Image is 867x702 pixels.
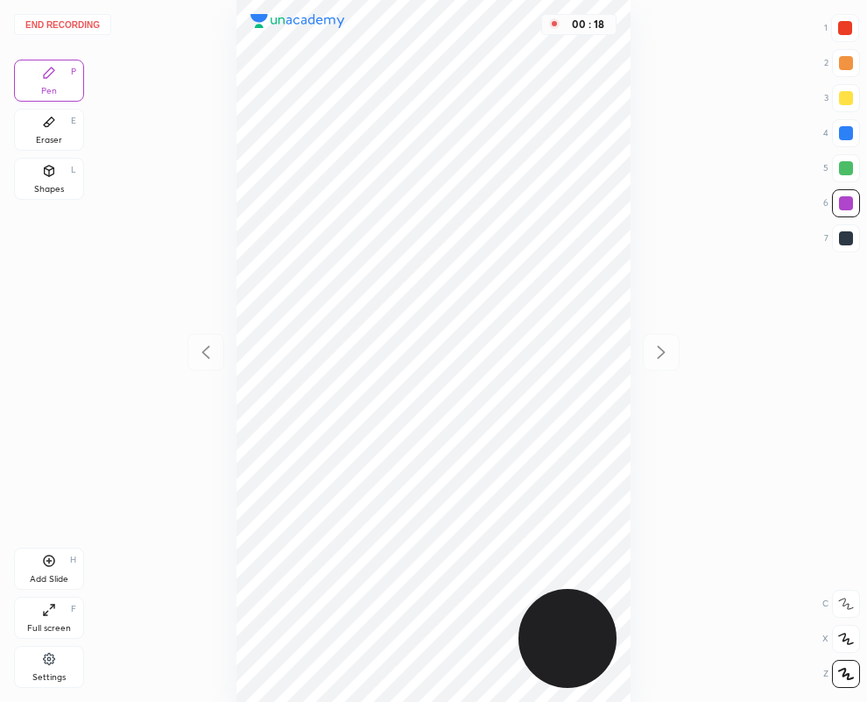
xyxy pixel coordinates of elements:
[823,119,860,147] div: 4
[27,624,71,633] div: Full screen
[824,224,860,252] div: 7
[823,660,860,688] div: Z
[41,87,57,96] div: Pen
[32,673,66,682] div: Settings
[71,605,76,613] div: F
[824,49,860,77] div: 2
[30,575,68,584] div: Add Slide
[71,67,76,76] div: P
[36,136,62,145] div: Eraser
[34,185,64,194] div: Shapes
[567,18,609,31] div: 00 : 18
[71,117,76,125] div: E
[71,166,76,174] div: L
[822,625,860,653] div: X
[823,189,860,217] div: 6
[14,14,111,35] button: End recording
[824,84,860,112] div: 3
[70,556,76,564] div: H
[822,590,860,618] div: C
[823,154,860,182] div: 5
[250,14,345,28] img: logo.38c385cc.svg
[824,14,859,42] div: 1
